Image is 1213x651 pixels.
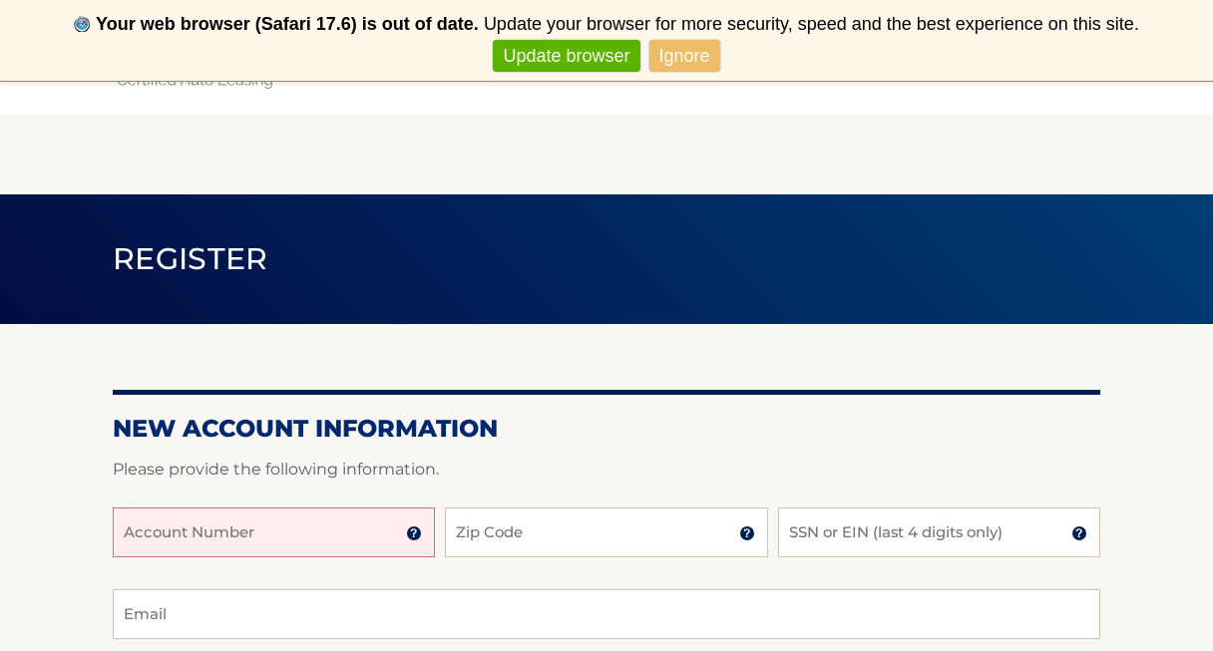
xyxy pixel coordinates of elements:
[113,507,435,557] input: Account Number
[493,40,639,73] a: Update browser
[113,589,1100,639] input: Email
[484,14,1139,34] span: Update your browser for more security, speed and the best experience on this site.
[406,525,422,541] img: tooltip.svg
[1071,525,1087,541] img: tooltip.svg
[113,456,1100,484] p: Please provide the following information.
[778,507,1100,557] input: SSN or EIN (last 4 digits only)
[96,14,479,34] b: Your web browser (Safari 17.6) is out of date.
[113,240,268,277] span: Register
[113,414,1100,444] h2: New Account Information
[445,507,767,557] input: Zip Code
[649,40,720,73] a: Ignore
[739,525,755,541] img: tooltip.svg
